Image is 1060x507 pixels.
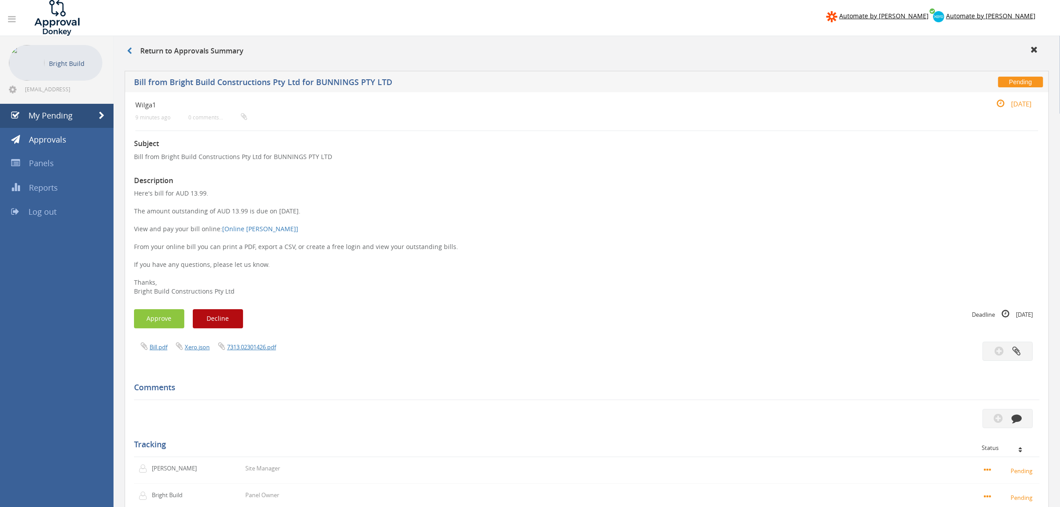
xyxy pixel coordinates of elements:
a: 7313.02301426.pdf [227,343,276,351]
div: Status [982,445,1033,451]
p: Site Manager [245,464,280,473]
p: [PERSON_NAME] [152,464,203,473]
span: Log out [28,206,57,217]
img: user-icon.png [138,491,152,500]
span: Pending [998,77,1043,87]
p: Bright Build [152,491,203,499]
button: Approve [134,309,184,328]
img: zapier-logomark.png [826,11,837,22]
img: user-icon.png [138,464,152,473]
span: Approvals [29,134,66,145]
h5: Tracking [134,440,1033,449]
button: Decline [193,309,243,328]
h3: Return to Approvals Summary [127,47,244,55]
small: [DATE] [987,99,1032,109]
h3: Subject [134,140,1040,148]
h5: Comments [134,383,1033,392]
span: Automate by [PERSON_NAME] [839,12,929,20]
p: Bill from Bright Build Constructions Pty Ltd for BUNNINGS PTY LTD [134,152,1040,161]
span: Panels [29,158,54,168]
h3: Description [134,177,1040,185]
p: Bright Build [49,58,98,69]
span: Automate by [PERSON_NAME] [946,12,1036,20]
small: 9 minutes ago [135,114,171,121]
a: [Online [PERSON_NAME]] [222,225,298,233]
span: [EMAIL_ADDRESS][DOMAIN_NAME] [25,86,101,93]
span: My Pending [28,110,73,121]
p: Here's bill for AUD 13.99. The amount outstanding of AUD 13.99 is due on [DATE]. View and pay you... [134,189,1040,296]
small: 0 comments... [188,114,247,121]
a: Bill.pdf [150,343,167,351]
h5: Bill from Bright Build Constructions Pty Ltd for BUNNINGS PTY LTD [134,78,769,89]
small: Deadline [DATE] [972,309,1033,319]
img: xero-logo.png [933,11,944,22]
span: Reports [29,182,58,193]
p: Panel Owner [245,491,279,499]
small: Pending [984,492,1035,502]
h4: Wilga1 [135,101,888,109]
a: Xero.json [185,343,210,351]
small: Pending [984,466,1035,475]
